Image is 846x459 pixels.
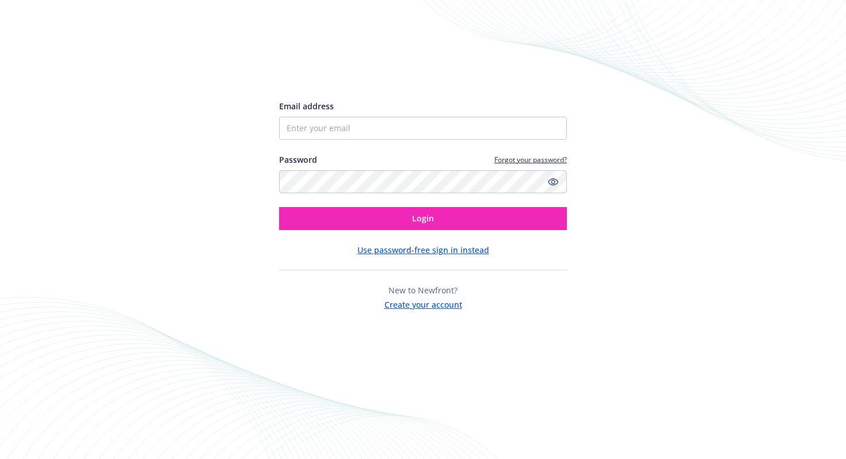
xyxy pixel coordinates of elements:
button: Create your account [384,296,462,311]
a: Forgot your password? [494,155,567,165]
span: Email address [279,101,334,112]
button: Use password-free sign in instead [357,244,489,256]
input: Enter your email [279,117,567,140]
label: Password [279,154,317,166]
input: Enter your password [279,170,567,193]
span: New to Newfront? [388,285,458,296]
span: Login [412,213,434,224]
button: Login [279,207,567,230]
a: Show password [546,175,560,189]
img: Newfront logo [279,59,388,79]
